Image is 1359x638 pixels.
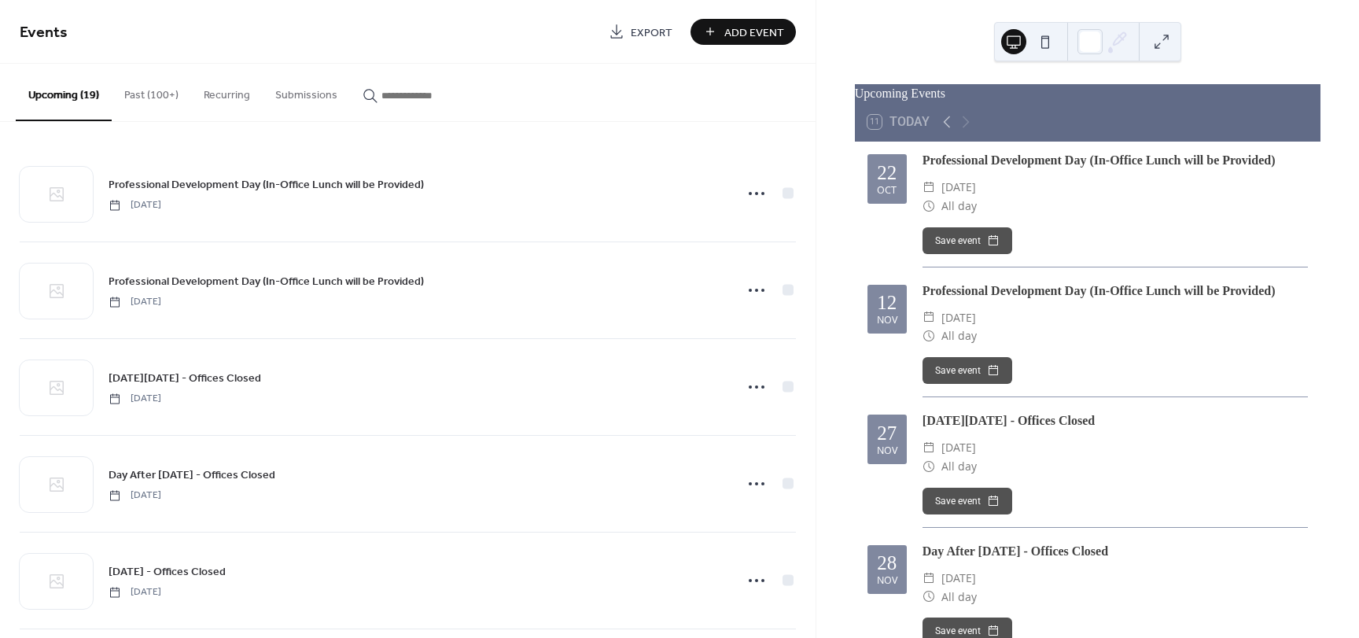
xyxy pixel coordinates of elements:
div: Upcoming Events [855,84,1320,103]
button: Recurring [191,64,263,120]
span: All day [941,457,977,476]
div: 22 [877,163,897,183]
span: Export [631,24,672,41]
div: 12 [877,293,897,312]
span: Add Event [724,24,784,41]
div: ​ [923,438,935,457]
span: Professional Development Day (In-Office Lunch will be Provided) [109,177,424,194]
a: Professional Development Day (In-Office Lunch will be Provided) [109,272,424,290]
span: Events [20,17,68,48]
div: Oct [877,186,897,196]
span: All day [941,588,977,607]
button: Save event [923,488,1012,514]
span: Day After [DATE] - Offices Closed [109,467,275,484]
div: ​ [923,326,935,345]
span: [DATE] [941,178,976,197]
span: [DATE] [109,198,161,212]
button: Submissions [263,64,350,120]
div: Nov [877,446,897,456]
div: ​ [923,197,935,216]
span: All day [941,326,977,345]
a: Professional Development Day (In-Office Lunch will be Provided) [109,175,424,194]
span: [DATE] [941,308,976,327]
span: [DATE] [109,295,161,309]
div: ​ [923,178,935,197]
a: Day After [DATE] - Offices Closed [109,466,275,484]
div: Day After [DATE] - Offices Closed [923,542,1308,561]
div: Professional Development Day (In-Office Lunch will be Provided) [923,151,1308,170]
div: ​ [923,457,935,476]
button: Upcoming (19) [16,64,112,121]
span: [DATE] [941,569,976,588]
button: Past (100+) [112,64,191,120]
a: [DATE][DATE] - Offices Closed [109,369,261,387]
a: [DATE] - Offices Closed [109,562,226,581]
span: [DATE] [109,489,161,503]
span: All day [941,197,977,216]
button: Save event [923,357,1012,384]
span: [DATE] [941,438,976,457]
button: Save event [923,227,1012,254]
div: ​ [923,308,935,327]
div: 27 [877,423,897,443]
span: [DATE][DATE] - Offices Closed [109,371,261,387]
div: 28 [877,553,897,573]
div: ​ [923,588,935,607]
a: Export [597,19,684,45]
div: [DATE][DATE] - Offices Closed [923,411,1308,430]
div: Professional Development Day (In-Office Lunch will be Provided) [923,282,1308,301]
span: [DATE] - Offices Closed [109,564,226,581]
button: Add Event [691,19,796,45]
span: Professional Development Day (In-Office Lunch will be Provided) [109,274,424,290]
span: [DATE] [109,392,161,406]
div: Nov [877,576,897,586]
span: [DATE] [109,585,161,599]
div: ​ [923,569,935,588]
div: Nov [877,315,897,326]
